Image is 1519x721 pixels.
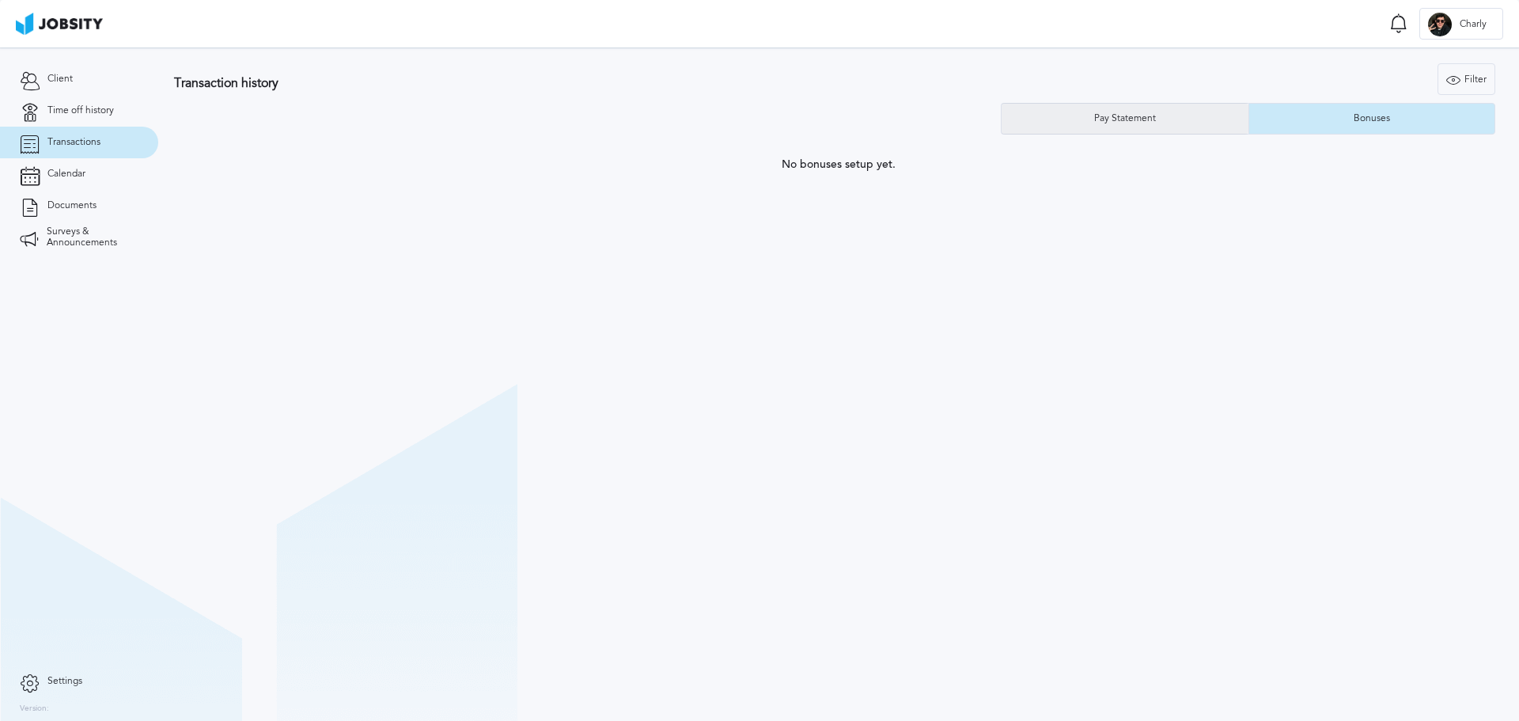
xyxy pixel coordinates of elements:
span: Transactions [47,137,100,148]
div: Pay Statement [1086,113,1164,124]
span: Surveys & Announcements [47,226,138,249]
button: Filter [1438,63,1495,95]
h3: Transaction history [174,76,897,90]
span: Client [47,74,73,85]
span: Settings [47,676,82,687]
div: Bonuses [1346,113,1398,124]
button: Bonuses [1248,103,1496,135]
div: C [1428,13,1452,36]
span: Calendar [47,169,85,180]
span: Charly [1452,19,1494,30]
button: Pay Statement [1001,103,1248,135]
span: No bonuses setup yet. [782,158,896,171]
span: Time off history [47,105,114,116]
label: Version: [20,704,49,714]
img: ab4bad089aa723f57921c736e9817d99.png [16,13,103,35]
button: CCharly [1419,8,1503,40]
span: Documents [47,200,97,211]
div: Filter [1438,64,1494,96]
